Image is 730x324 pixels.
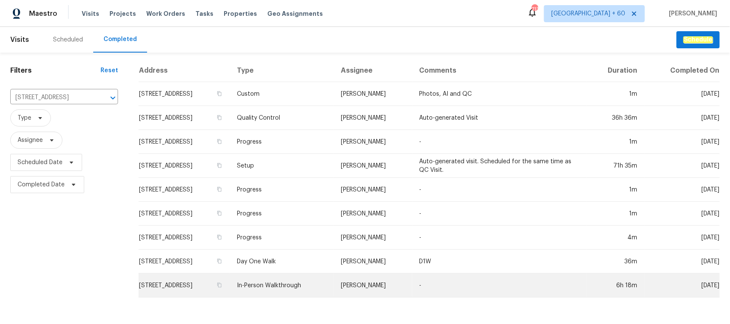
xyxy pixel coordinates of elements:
[216,281,223,289] button: Copy Address
[230,154,334,178] td: Setup
[587,82,644,106] td: 1m
[139,82,230,106] td: [STREET_ADDRESS]
[644,202,720,226] td: [DATE]
[230,226,334,250] td: Progress
[10,66,100,75] h1: Filters
[644,274,720,297] td: [DATE]
[230,59,334,82] th: Type
[412,59,587,82] th: Comments
[412,82,587,106] td: Photos, AI and QC
[139,130,230,154] td: [STREET_ADDRESS]
[334,178,412,202] td: [PERSON_NAME]
[230,178,334,202] td: Progress
[107,92,119,104] button: Open
[216,90,223,97] button: Copy Address
[334,82,412,106] td: [PERSON_NAME]
[18,158,62,167] span: Scheduled Date
[139,274,230,297] td: [STREET_ADDRESS]
[18,136,43,144] span: Assignee
[334,106,412,130] td: [PERSON_NAME]
[587,202,644,226] td: 1m
[412,154,587,178] td: Auto-generated visit. Scheduled for the same time as QC Visit.
[532,5,538,14] div: 713
[216,162,223,169] button: Copy Address
[412,130,587,154] td: -
[230,250,334,274] td: Day One Walk
[230,274,334,297] td: In-Person Walkthrough
[665,9,717,18] span: [PERSON_NAME]
[139,202,230,226] td: [STREET_ADDRESS]
[195,11,213,17] span: Tasks
[10,30,29,49] span: Visits
[216,114,223,121] button: Copy Address
[230,106,334,130] td: Quality Control
[267,9,323,18] span: Geo Assignments
[29,9,57,18] span: Maestro
[644,154,720,178] td: [DATE]
[412,250,587,274] td: D1W
[216,138,223,145] button: Copy Address
[139,106,230,130] td: [STREET_ADDRESS]
[216,257,223,265] button: Copy Address
[53,35,83,44] div: Scheduled
[230,82,334,106] td: Custom
[109,9,136,18] span: Projects
[587,59,644,82] th: Duration
[587,178,644,202] td: 1m
[334,154,412,178] td: [PERSON_NAME]
[644,82,720,106] td: [DATE]
[334,59,412,82] th: Assignee
[334,130,412,154] td: [PERSON_NAME]
[216,186,223,193] button: Copy Address
[216,233,223,241] button: Copy Address
[644,130,720,154] td: [DATE]
[644,226,720,250] td: [DATE]
[139,178,230,202] td: [STREET_ADDRESS]
[683,36,713,43] em: Schedule
[18,180,65,189] span: Completed Date
[412,274,587,297] td: -
[587,154,644,178] td: 71h 35m
[587,226,644,250] td: 4m
[334,226,412,250] td: [PERSON_NAME]
[587,106,644,130] td: 36h 36m
[551,9,625,18] span: [GEOGRAPHIC_DATA] + 60
[412,226,587,250] td: -
[216,209,223,217] button: Copy Address
[644,59,720,82] th: Completed On
[18,114,31,122] span: Type
[103,35,137,44] div: Completed
[412,178,587,202] td: -
[587,130,644,154] td: 1m
[677,31,720,49] button: Schedule
[334,202,412,226] td: [PERSON_NAME]
[139,226,230,250] td: [STREET_ADDRESS]
[644,250,720,274] td: [DATE]
[230,130,334,154] td: Progress
[644,178,720,202] td: [DATE]
[139,59,230,82] th: Address
[224,9,257,18] span: Properties
[644,106,720,130] td: [DATE]
[230,202,334,226] td: Progress
[334,274,412,297] td: [PERSON_NAME]
[100,66,118,75] div: Reset
[139,250,230,274] td: [STREET_ADDRESS]
[412,106,587,130] td: Auto-generated Visit
[146,9,185,18] span: Work Orders
[82,9,99,18] span: Visits
[10,91,94,104] input: Search for an address...
[587,274,644,297] td: 6h 18m
[139,154,230,178] td: [STREET_ADDRESS]
[412,202,587,226] td: -
[334,250,412,274] td: [PERSON_NAME]
[587,250,644,274] td: 36m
